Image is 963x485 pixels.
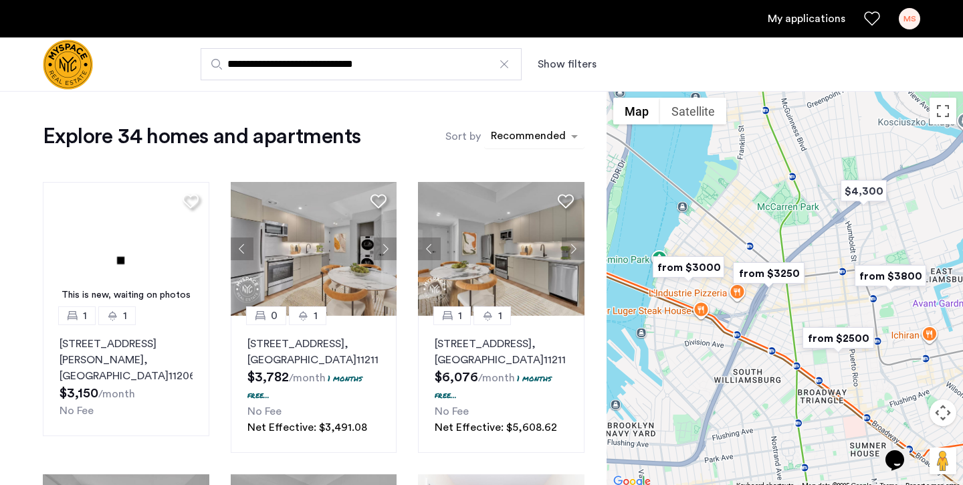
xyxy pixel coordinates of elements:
p: [STREET_ADDRESS] 11211 [435,336,568,368]
button: Show satellite imagery [660,98,726,124]
button: Drag Pegman onto the map to open Street View [930,448,956,474]
p: [STREET_ADDRESS][PERSON_NAME] 11206 [60,336,193,384]
button: Toggle fullscreen view [930,98,956,124]
div: from $2500 [797,323,879,353]
button: Previous apartment [231,237,253,260]
p: 1 months free... [247,373,362,401]
span: $6,076 [435,371,478,384]
span: $3,150 [60,387,98,400]
button: Map camera controls [930,399,956,426]
a: Cazamio logo [43,39,93,90]
a: This is new, waiting on photos [43,182,209,316]
span: 1 [458,308,462,324]
span: No Fee [60,405,94,416]
span: 1 [314,308,318,324]
label: Sort by [445,128,481,144]
a: 01[STREET_ADDRESS], [GEOGRAPHIC_DATA]112111 months free...No FeeNet Effective: $3,491.08 [231,316,397,453]
a: Favorites [864,11,880,27]
div: from $3800 [849,261,932,291]
div: MS [899,8,920,29]
span: Net Effective: $3,491.08 [247,422,367,433]
a: 11[STREET_ADDRESS], [GEOGRAPHIC_DATA]112111 months free...No FeeNet Effective: $5,608.62 [418,316,584,453]
a: 11[STREET_ADDRESS][PERSON_NAME], [GEOGRAPHIC_DATA]11206No Fee [43,316,209,436]
div: from $3000 [647,252,730,282]
h1: Explore 34 homes and apartments [43,123,360,150]
img: 1995_638575268748822459.jpeg [231,182,397,316]
sub: /month [478,373,515,383]
img: logo [43,39,93,90]
p: [STREET_ADDRESS] 11211 [247,336,381,368]
sub: /month [289,373,326,383]
input: Apartment Search [201,48,522,80]
span: 1 [498,308,502,324]
span: Net Effective: $5,608.62 [435,422,557,433]
ng-select: sort-apartment [484,124,584,149]
div: Recommended [489,128,566,147]
button: Show street map [613,98,660,124]
span: 1 [83,308,87,324]
span: No Fee [247,406,282,417]
button: Next apartment [562,237,584,260]
button: Show or hide filters [538,56,597,72]
span: No Fee [435,406,469,417]
iframe: chat widget [880,431,923,472]
span: $3,782 [247,371,289,384]
button: Next apartment [374,237,397,260]
div: from $3250 [728,258,810,288]
button: Previous apartment [418,237,441,260]
a: My application [768,11,845,27]
span: 0 [271,308,278,324]
span: 1 [123,308,127,324]
sub: /month [98,389,135,399]
div: $4,300 [835,176,892,206]
img: 3.gif [43,182,209,316]
img: 1995_638575268748774069.jpeg [418,182,584,316]
div: This is new, waiting on photos [49,288,203,302]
